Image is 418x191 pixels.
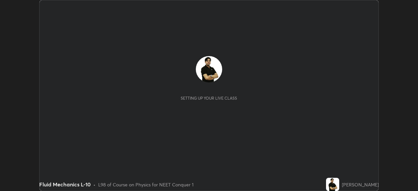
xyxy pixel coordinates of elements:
[98,181,194,188] div: L98 of Course on Physics for NEET Conquer 1
[342,181,379,188] div: [PERSON_NAME]
[39,180,91,188] div: Fluid Mechanics L-10
[196,56,222,82] img: 431a18b614af4412b9d80df8ac029b2b.jpg
[326,178,339,191] img: 431a18b614af4412b9d80df8ac029b2b.jpg
[181,96,237,101] div: Setting up your live class
[93,181,96,188] div: •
